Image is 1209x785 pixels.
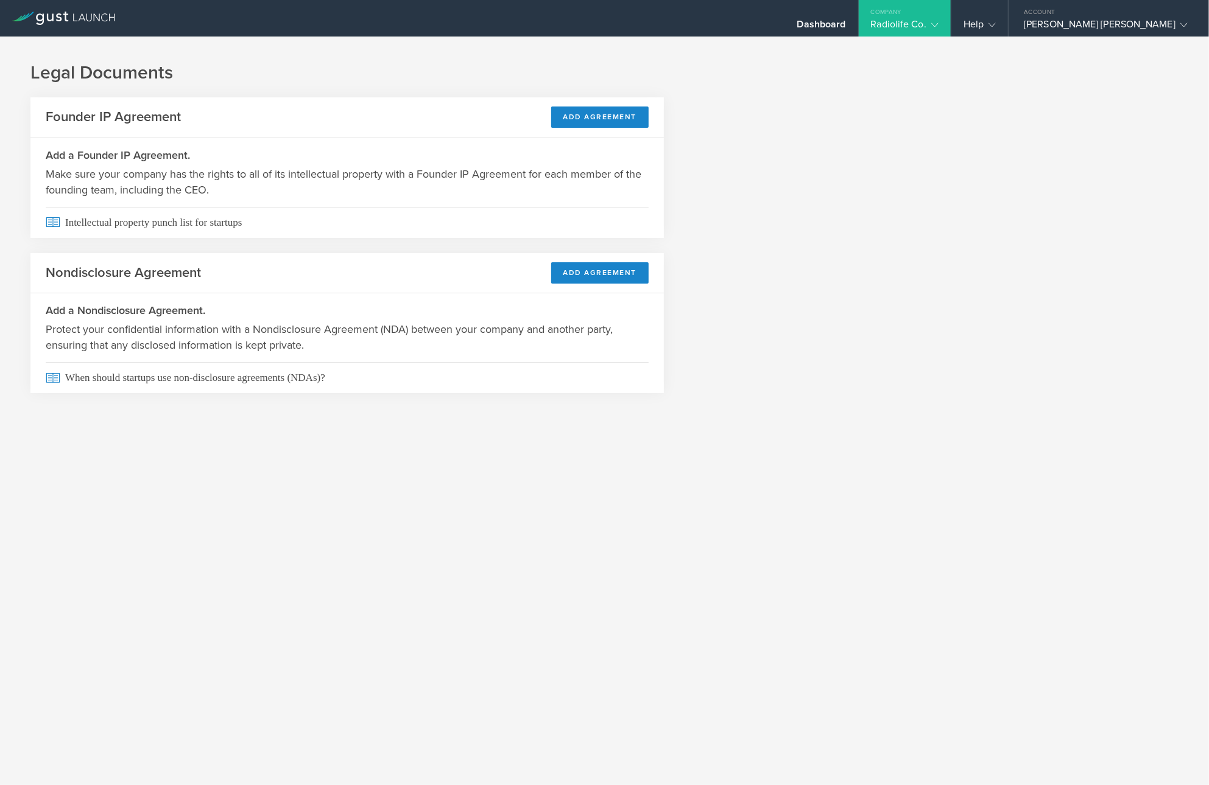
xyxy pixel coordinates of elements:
p: Make sure your company has the rights to all of its intellectual property with a Founder IP Agree... [46,166,649,198]
div: Dashboard [797,18,846,37]
h2: Founder IP Agreement [46,108,181,126]
a: When should startups use non-disclosure agreements (NDAs)? [30,362,664,393]
button: Add Agreement [551,262,649,284]
h3: Add a Founder IP Agreement. [46,147,649,163]
div: Help [964,18,996,37]
h3: Add a Nondisclosure Agreement. [46,302,649,318]
a: Intellectual property punch list for startups [30,207,664,238]
h2: Nondisclosure Agreement [46,264,201,282]
span: When should startups use non-disclosure agreements (NDAs)? [46,362,649,393]
p: Protect your confidential information with a Nondisclosure Agreement (NDA) between your company a... [46,321,649,353]
div: [PERSON_NAME] [PERSON_NAME] [1024,18,1188,37]
button: Add Agreement [551,106,649,128]
span: Intellectual property punch list for startups [46,207,649,238]
div: Radiolife Co. [871,18,939,37]
h1: Legal Documents [30,61,1179,85]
